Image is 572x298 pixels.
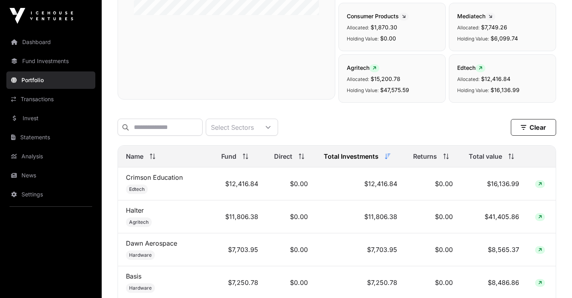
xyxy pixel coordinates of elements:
span: Allocated: [457,25,479,31]
span: Holding Value: [457,36,489,42]
a: Transactions [6,90,95,108]
a: Statements [6,129,95,146]
span: Edtech [129,186,145,192]
td: $11,806.38 [316,200,405,233]
span: Fund [221,152,236,161]
span: Agritech [347,64,379,71]
td: $0.00 [405,233,461,266]
td: $0.00 [266,233,316,266]
span: Returns [413,152,437,161]
span: Allocated: [347,76,369,82]
a: Dawn Aerospace [126,239,177,247]
td: $12,416.84 [213,167,266,200]
a: Settings [6,186,95,203]
span: Allocated: [347,25,369,31]
td: $11,806.38 [213,200,266,233]
td: $7,703.95 [316,233,405,266]
td: $0.00 [266,200,316,233]
td: $41,405.86 [461,200,527,233]
span: Holding Value: [347,87,379,93]
span: Hardware [129,285,152,291]
span: $1,870.30 [371,24,397,31]
span: Holding Value: [347,36,379,42]
span: Mediatech [457,13,495,19]
span: $6,099.74 [491,35,518,42]
a: Invest [6,110,95,127]
span: Name [126,152,143,161]
a: Portfolio [6,71,95,89]
span: Edtech [457,64,485,71]
td: $8,565.37 [461,233,527,266]
span: $0.00 [380,35,396,42]
span: Holding Value: [457,87,489,93]
span: Hardware [129,252,152,258]
span: Total value [469,152,502,161]
button: Clear [511,119,556,136]
span: $15,200.78 [371,75,400,82]
td: $0.00 [405,200,461,233]
span: Agritech [129,219,149,225]
td: $0.00 [266,167,316,200]
a: Analysis [6,148,95,165]
span: Consumer Products [347,13,409,19]
span: Allocated: [457,76,479,82]
a: Halter [126,206,144,214]
td: $0.00 [405,167,461,200]
a: Fund Investments [6,52,95,70]
span: $7,749.26 [481,24,507,31]
span: Total Investments [324,152,379,161]
span: $16,136.99 [491,87,520,93]
a: Basis [126,272,141,280]
td: $7,703.95 [213,233,266,266]
iframe: Chat Widget [532,260,572,298]
span: $12,416.84 [481,75,510,82]
td: $12,416.84 [316,167,405,200]
span: Direct [274,152,292,161]
a: Crimson Education [126,173,183,181]
td: $16,136.99 [461,167,527,200]
a: Dashboard [6,33,95,51]
img: Icehouse Ventures Logo [10,8,73,24]
div: Select Sectors [206,119,259,135]
span: $47,575.59 [380,87,409,93]
a: News [6,167,95,184]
